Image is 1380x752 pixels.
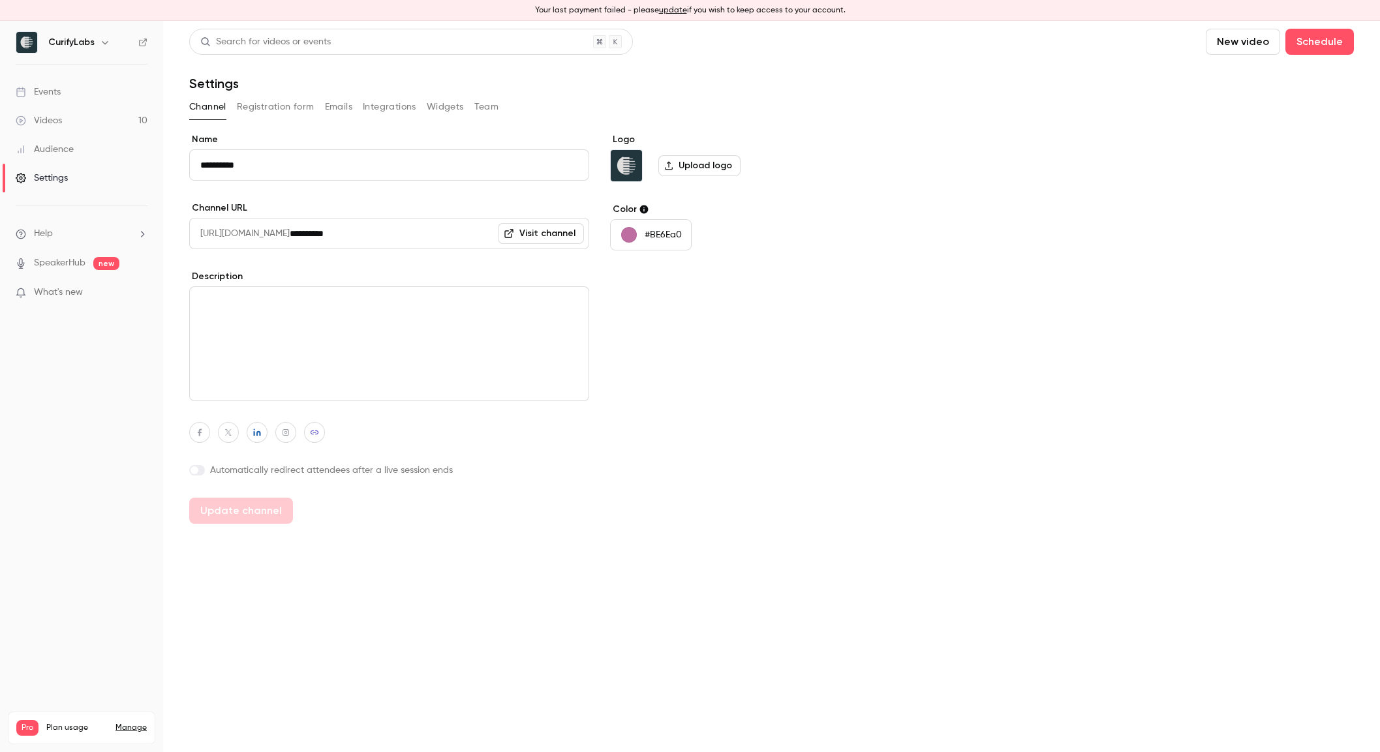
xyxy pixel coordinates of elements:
[363,97,416,117] button: Integrations
[237,97,314,117] button: Registration form
[498,223,584,244] a: Visit channel
[16,172,68,185] div: Settings
[189,218,290,249] span: [URL][DOMAIN_NAME]
[48,36,95,49] h6: CurifyLabs
[645,228,682,241] p: #BE6Ea0
[611,150,642,181] img: CurifyLabs
[16,114,62,127] div: Videos
[658,155,741,176] label: Upload logo
[16,32,37,53] img: CurifyLabs
[325,97,352,117] button: Emails
[34,227,53,241] span: Help
[610,203,810,216] label: Color
[93,257,119,270] span: new
[189,202,589,215] label: Channel URL
[610,133,810,182] section: Logo
[34,256,85,270] a: SpeakerHub
[189,97,226,117] button: Channel
[1206,29,1280,55] button: New video
[535,5,846,16] p: Your last payment failed - please if you wish to keep access to your account.
[610,133,810,146] label: Logo
[189,76,239,91] h1: Settings
[16,85,61,98] div: Events
[189,270,589,283] label: Description
[46,723,108,733] span: Plan usage
[659,5,687,16] button: update
[16,720,38,736] span: Pro
[189,133,589,146] label: Name
[16,227,147,241] li: help-dropdown-opener
[34,286,83,299] span: What's new
[1285,29,1354,55] button: Schedule
[115,723,147,733] a: Manage
[610,219,692,250] button: #BE6Ea0
[16,143,74,156] div: Audience
[474,97,499,117] button: Team
[189,464,589,477] label: Automatically redirect attendees after a live session ends
[427,97,464,117] button: Widgets
[200,35,331,49] div: Search for videos or events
